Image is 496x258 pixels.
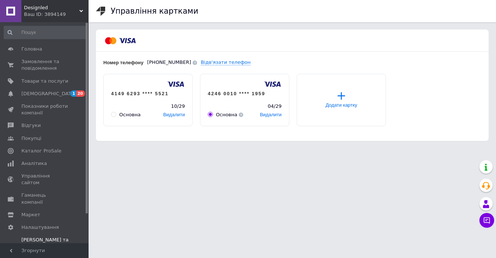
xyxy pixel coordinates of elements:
span: Товари та послуги [21,78,68,85]
h1: Управління картками [111,7,198,16]
input: Пошук [4,26,87,39]
span: Маркет [21,211,40,218]
span: Додати картку [325,102,357,108]
span: Покупці [21,135,41,142]
button: Чат з покупцем [479,213,494,228]
span: [PHONE_NUMBER] [147,59,191,65]
span: Відгуки [21,122,41,129]
div: Видалити [260,111,282,118]
div: Основна [216,111,237,118]
span: Управління сайтом [21,173,68,186]
div: Видалити [163,111,185,118]
span: Дійсна до [171,103,185,110]
span: Каталог ProSale [21,148,61,154]
span: Головна [21,46,42,52]
div: Номер телефону [103,59,144,66]
span: Показники роботи компанії [21,103,68,116]
span: Дійсна до [268,103,282,110]
span: 1 [70,90,76,97]
span: Відв'язати телефон [201,59,251,65]
span: Аналітика [21,160,47,167]
div: Ваш ID: 3894149 [24,11,89,18]
span: [PERSON_NAME] та рахунки [21,237,89,257]
span: + [337,89,347,103]
span: Designled [24,4,79,11]
span: 20 [76,90,85,97]
span: Замовлення та повідомлення [21,58,68,72]
div: Основна [119,111,141,118]
span: Гаманець компанії [21,192,68,205]
span: [DEMOGRAPHIC_DATA] [21,90,76,97]
span: Налаштування [21,224,59,231]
